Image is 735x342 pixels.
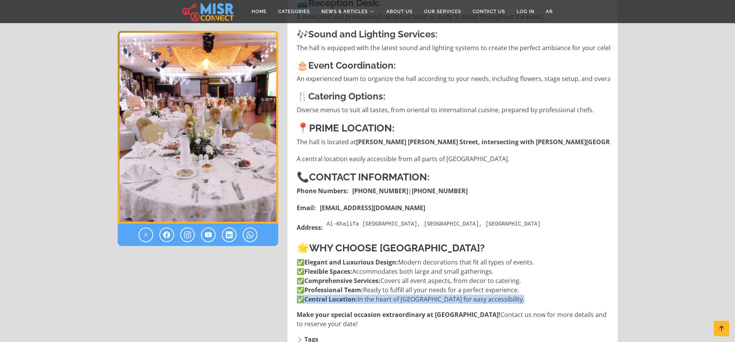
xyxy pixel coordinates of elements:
[246,4,272,19] a: Home
[327,221,541,227] span: Al-Khalifa [GEOGRAPHIC_DATA], [GEOGRAPHIC_DATA], [GEOGRAPHIC_DATA]
[316,4,380,19] a: News & Articles
[304,258,398,266] strong: Elegant and Luxurious Design:
[511,4,540,19] a: Log in
[297,91,610,102] h4: 🍴
[321,8,368,15] span: News & Articles
[297,74,610,83] li: An experienced team to organize the hall according to your needs, including flowers, stage setup,...
[304,295,358,303] strong: Central Location:
[297,203,316,212] strong: Email:
[297,310,500,319] strong: Make your special occasion extraordinary at [GEOGRAPHIC_DATA]!
[352,186,408,195] a: [PHONE_NUMBER]
[320,203,425,212] a: [EMAIL_ADDRESS][DOMAIN_NAME]
[297,154,610,163] li: A central location easily accessible from all parts of [GEOGRAPHIC_DATA].
[297,122,610,134] h3: 📍
[418,4,467,19] a: Our Services
[304,286,363,294] strong: Professional Team:
[297,43,610,52] li: The hall is equipped with the latest sound and lighting systems to create the perfect ambiance fo...
[309,171,429,183] strong: Contact Information:
[467,4,511,19] a: Contact Us
[182,2,234,21] img: main.misr_connect
[297,29,610,40] h4: 🎶
[297,310,610,329] p: Contact us now for more details and to reserve your date!
[380,4,418,19] a: About Us
[308,60,396,71] strong: Event Coordination:
[272,4,316,19] a: Categories
[203,215,206,218] span: Go to slide 3
[309,122,394,134] strong: Prime Location:
[118,31,278,224] div: 1 / 3
[327,220,541,228] pre: Translated text: Al-Khalifa Al-Maamoun Street, Heliopolis, Cairo Governorate
[412,186,468,195] a: [PHONE_NUMBER]
[540,4,559,19] a: AR
[297,60,610,71] h4: 🎂
[297,186,348,195] strong: Phone Numbers:
[304,276,380,285] strong: Comprehensive Services:
[309,242,485,254] strong: Why Choose [GEOGRAPHIC_DATA]?
[118,31,278,224] img: Triumph Plaza Hotel Wedding Hall
[297,242,610,254] h3: 🌟
[304,267,352,276] strong: Flexible Spaces:
[297,137,610,147] li: The hall is located at .
[190,215,193,218] span: Go to slide 1
[297,105,610,115] li: Diverse menus to suit all tastes, from oriental to international cuisine, prepared by professiona...
[297,223,323,232] strong: Address:
[297,258,610,304] p: ✅ Modern decorations that fit all types of events. ✅ Accommodates both large and small gatherings...
[196,215,199,218] span: Go to slide 2
[308,29,438,40] strong: Sound and Lighting Services:
[297,171,610,183] h3: 📞
[308,91,385,102] strong: Catering Options:
[297,186,610,195] li: |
